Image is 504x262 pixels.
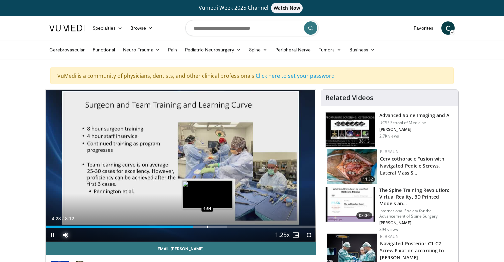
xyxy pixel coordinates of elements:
[379,220,454,226] p: [PERSON_NAME]
[185,20,319,36] input: Search topics, interventions
[379,112,451,119] h3: Advanced Spine Imaging and AI
[356,212,372,219] span: 08:06
[326,112,375,147] img: 6b20b019-4137-448d-985c-834860bb6a08.150x105_q85_crop-smart_upscale.jpg
[315,43,345,56] a: Tumors
[325,94,373,102] h4: Related Videos
[50,67,454,84] div: VuMedi is a community of physicians, dentists, and other clinical professionals.
[361,176,375,182] span: 11:32
[62,216,64,221] span: /
[52,216,61,221] span: 4:28
[326,187,375,222] img: 9a5d8e20-224f-41a7-be8c-8fa596e4f60f.150x105_q85_crop-smart_upscale.jpg
[276,228,289,242] button: Playback Rate
[50,3,454,13] a: Vumedi Week 2025 ChannelWatch Now
[379,134,399,139] p: 2.7K views
[380,149,399,155] a: B. Braun
[46,226,316,228] div: Progress Bar
[327,149,377,184] a: 11:32
[380,240,444,261] a: Navigated Posterior C1-C2 Screw Fixation according to [PERSON_NAME]
[441,21,455,35] a: C
[59,228,72,242] button: Mute
[46,242,316,255] a: Email [PERSON_NAME]
[245,43,271,56] a: Spine
[89,43,119,56] a: Functional
[256,72,335,79] a: Click here to set your password
[379,120,451,125] p: UCSF School of Medicine
[119,43,164,56] a: Neuro-Trauma
[289,228,302,242] button: Enable picture-in-picture mode
[379,227,398,232] p: 894 views
[410,21,437,35] a: Favorites
[46,90,316,242] video-js: Video Player
[345,43,379,56] a: Business
[271,43,315,56] a: Peripheral Nerve
[164,43,181,56] a: Pain
[271,3,303,13] span: Watch Now
[65,216,74,221] span: 8:12
[379,127,451,132] p: [PERSON_NAME]
[181,43,245,56] a: Pediatric Neurosurgery
[325,112,454,148] a: 38:13 Advanced Spine Imaging and AI UCSF School of Medicine [PERSON_NAME] 2.7K views
[379,187,454,207] h3: The Spine Training Revolution: Virtual Reality, 3D Printed Models an…
[325,187,454,232] a: 08:06 The Spine Training Revolution: Virtual Reality, 3D Printed Models an… International Society...
[126,21,157,35] a: Browse
[379,208,454,219] p: International Society for the Advancement of Spine Surgery
[89,21,126,35] a: Specialties
[45,43,89,56] a: Cerebrovascular
[302,228,316,242] button: Fullscreen
[380,234,399,239] a: B. Braun
[327,149,377,184] img: 48a1d132-3602-4e24-8cc1-5313d187402b.jpg.150x105_q85_crop-smart_upscale.jpg
[356,138,372,145] span: 38:13
[380,156,445,176] a: Cervicothoracic Fusion with Navigated Pedicle Screws, Lateral Mass S…
[182,181,232,209] img: image.jpeg
[49,25,85,31] img: VuMedi Logo
[46,228,59,242] button: Pause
